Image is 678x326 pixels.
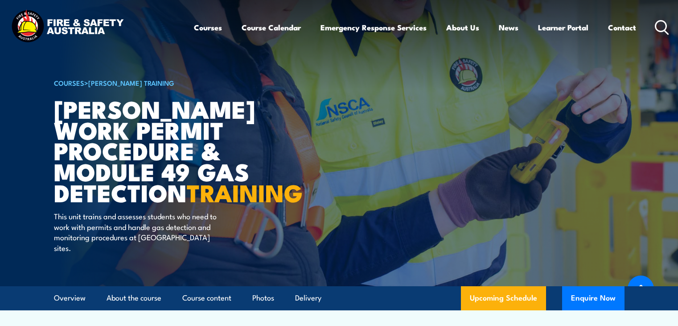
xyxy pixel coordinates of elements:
button: Enquire Now [562,286,625,310]
a: Overview [54,286,86,310]
a: Photos [252,286,274,310]
a: Emergency Response Services [321,16,427,39]
a: About the course [107,286,161,310]
strong: TRAINING [187,173,303,210]
a: Contact [608,16,636,39]
a: Delivery [295,286,321,310]
a: Course content [182,286,231,310]
a: COURSES [54,78,84,88]
a: Upcoming Schedule [461,286,546,310]
a: News [499,16,518,39]
h1: [PERSON_NAME] Work Permit Procedure & Module 49 Gas Detection [54,98,274,203]
a: About Us [446,16,479,39]
p: This unit trains and assesses students who need to work with permits and handle gas detection and... [54,211,217,253]
a: Course Calendar [242,16,301,39]
h6: > [54,77,274,88]
a: [PERSON_NAME] Training [88,78,174,88]
a: Learner Portal [538,16,588,39]
a: Courses [194,16,222,39]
